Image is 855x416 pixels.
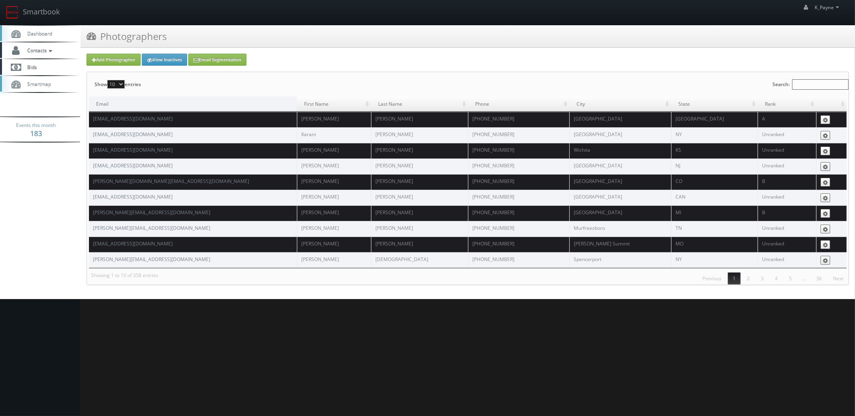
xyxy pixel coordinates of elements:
[671,221,758,237] td: TN
[758,112,816,127] td: A
[87,54,141,66] a: Add Photographer
[569,190,671,205] td: [GEOGRAPHIC_DATA]
[93,162,173,169] a: [EMAIL_ADDRESS][DOMAIN_NAME]
[468,174,569,190] td: [PHONE_NUMBER]
[671,112,758,127] td: [GEOGRAPHIC_DATA]
[758,190,816,205] td: Unranked
[758,159,816,174] td: Unranked
[93,225,210,231] a: [PERSON_NAME][EMAIL_ADDRESS][DOMAIN_NAME]
[671,159,758,174] td: NJ
[93,178,249,185] a: [PERSON_NAME][DOMAIN_NAME][EMAIL_ADDRESS][DOMAIN_NAME]
[371,127,468,143] td: [PERSON_NAME]
[89,96,297,112] td: Email: activate to sort column descending
[93,115,173,122] a: [EMAIL_ADDRESS][DOMAIN_NAME]
[30,129,42,138] strong: 183
[758,143,816,159] td: Unranked
[697,272,727,285] a: Previous
[468,205,569,221] td: [PHONE_NUMBER]
[569,127,671,143] td: [GEOGRAPHIC_DATA]
[297,143,371,159] td: [PERSON_NAME]
[797,275,810,282] span: …
[758,96,816,112] td: Rank: activate to sort column ascending
[569,205,671,221] td: [GEOGRAPHIC_DATA]
[784,272,797,285] a: 5
[728,272,741,285] a: 1
[371,190,468,205] td: [PERSON_NAME]
[742,272,755,285] a: 2
[758,127,816,143] td: Unranked
[468,127,569,143] td: [PHONE_NUMBER]
[772,72,849,96] label: Search:
[468,143,569,159] td: [PHONE_NUMBER]
[23,64,37,70] span: Bids
[811,272,827,285] a: 36
[371,221,468,237] td: [PERSON_NAME]
[815,4,841,11] span: K_Payne
[107,80,125,88] select: Showentries
[468,96,569,112] td: Phone: activate to sort column ascending
[93,131,173,138] a: [EMAIL_ADDRESS][DOMAIN_NAME]
[297,190,371,205] td: [PERSON_NAME]
[371,174,468,190] td: [PERSON_NAME]
[758,174,816,190] td: B
[468,221,569,237] td: [PHONE_NUMBER]
[93,193,173,200] a: [EMAIL_ADDRESS][DOMAIN_NAME]
[297,205,371,221] td: [PERSON_NAME]
[23,30,52,37] span: Dashboard
[297,252,371,268] td: [PERSON_NAME]
[468,159,569,174] td: [PHONE_NUMBER]
[758,252,816,268] td: Unranked
[758,205,816,221] td: B
[371,159,468,174] td: [PERSON_NAME]
[87,268,158,283] div: Showing 1 to 10 of 358 entries
[671,143,758,159] td: KS
[569,96,671,112] td: City: activate to sort column ascending
[95,72,141,96] label: Show entries
[569,112,671,127] td: [GEOGRAPHIC_DATA]
[671,252,758,268] td: NY
[297,112,371,127] td: [PERSON_NAME]
[828,272,849,285] a: Next
[93,147,173,153] a: [EMAIL_ADDRESS][DOMAIN_NAME]
[569,252,671,268] td: Spencerport
[758,221,816,237] td: Unranked
[816,96,847,112] td: : activate to sort column ascending
[468,252,569,268] td: [PHONE_NUMBER]
[371,96,468,112] td: Last Name: activate to sort column ascending
[671,237,758,252] td: MO
[93,209,210,216] a: [PERSON_NAME][EMAIL_ADDRESS][DOMAIN_NAME]
[758,237,816,252] td: Unranked
[16,121,56,129] span: Events this month
[371,112,468,127] td: [PERSON_NAME]
[371,252,468,268] td: [DEMOGRAPHIC_DATA]
[468,112,569,127] td: [PHONE_NUMBER]
[297,174,371,190] td: [PERSON_NAME]
[671,127,758,143] td: NY
[188,54,246,66] a: Email Segmentation
[297,237,371,252] td: [PERSON_NAME]
[93,240,173,247] a: [EMAIL_ADDRESS][DOMAIN_NAME]
[756,272,769,285] a: 3
[297,96,371,112] td: First Name: activate to sort column ascending
[93,256,210,263] a: [PERSON_NAME][EMAIL_ADDRESS][DOMAIN_NAME]
[671,174,758,190] td: CO
[297,159,371,174] td: [PERSON_NAME]
[468,190,569,205] td: [PHONE_NUMBER]
[569,159,671,174] td: [GEOGRAPHIC_DATA]
[371,205,468,221] td: [PERSON_NAME]
[569,143,671,159] td: Wichita
[569,237,671,252] td: [PERSON_NAME] Summit
[792,79,849,90] input: Search:
[297,221,371,237] td: [PERSON_NAME]
[468,237,569,252] td: [PHONE_NUMBER]
[671,96,758,112] td: State: activate to sort column ascending
[569,174,671,190] td: [GEOGRAPHIC_DATA]
[142,54,187,66] a: View Inactives
[569,221,671,237] td: Murfreesboro
[671,190,758,205] td: CAN
[87,29,167,43] h3: Photographers
[371,237,468,252] td: [PERSON_NAME]
[23,80,51,87] span: Smartmap
[297,127,371,143] td: Karam
[23,47,54,54] span: Contacts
